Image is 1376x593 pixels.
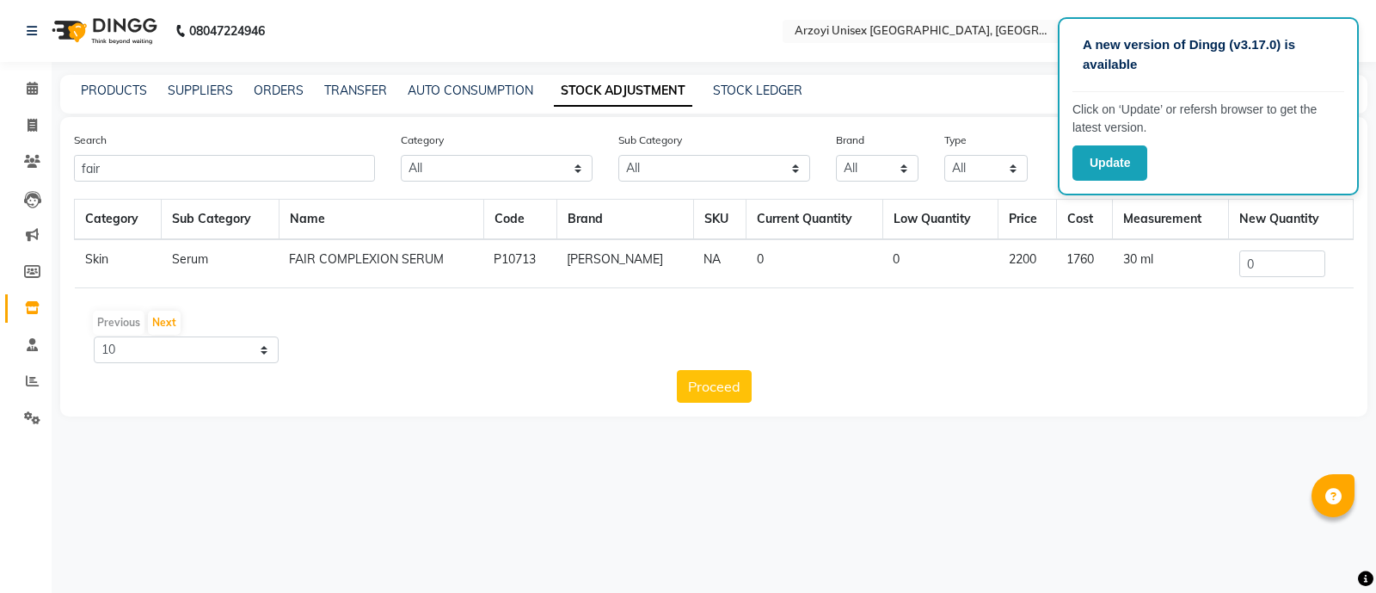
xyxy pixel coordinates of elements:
[74,133,107,148] label: Search
[1229,200,1354,240] th: New Quantity
[74,155,375,182] input: Search Product
[189,7,265,55] b: 08047224946
[1056,239,1112,288] td: 1760
[882,200,998,240] th: Low Quantity
[168,83,233,98] a: SUPPLIERS
[836,133,864,148] label: Brand
[75,200,162,240] th: Category
[693,239,746,288] td: NA
[1083,35,1334,74] p: A new version of Dingg (v3.17.0) is available
[44,7,162,55] img: logo
[746,239,883,288] td: 0
[254,83,304,98] a: ORDERS
[324,83,387,98] a: TRANSFER
[483,200,556,240] th: Code
[1113,239,1229,288] td: 30 ml
[1072,101,1344,137] p: Click on ‘Update’ or refersh browser to get the latest version.
[279,200,483,240] th: Name
[618,133,682,148] label: Sub Category
[882,239,998,288] td: 0
[998,200,1057,240] th: Price
[998,239,1057,288] td: 2200
[693,200,746,240] th: SKU
[677,370,752,403] button: Proceed
[401,133,444,148] label: Category
[556,200,693,240] th: Brand
[483,239,556,288] td: P10713
[713,83,802,98] a: STOCK LEDGER
[279,239,483,288] td: FAIR COMPLEXION SERUM
[162,239,279,288] td: Serum
[746,200,883,240] th: Current Quantity
[1056,200,1112,240] th: Cost
[944,133,967,148] label: Type
[75,239,162,288] td: Skin
[1072,145,1147,181] button: Update
[162,200,279,240] th: Sub Category
[1113,200,1229,240] th: Measurement
[408,83,533,98] a: AUTO CONSUMPTION
[1304,524,1359,576] iframe: chat widget
[81,83,147,98] a: PRODUCTS
[556,239,693,288] td: [PERSON_NAME]
[554,76,692,107] a: STOCK ADJUSTMENT
[148,311,181,335] button: Next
